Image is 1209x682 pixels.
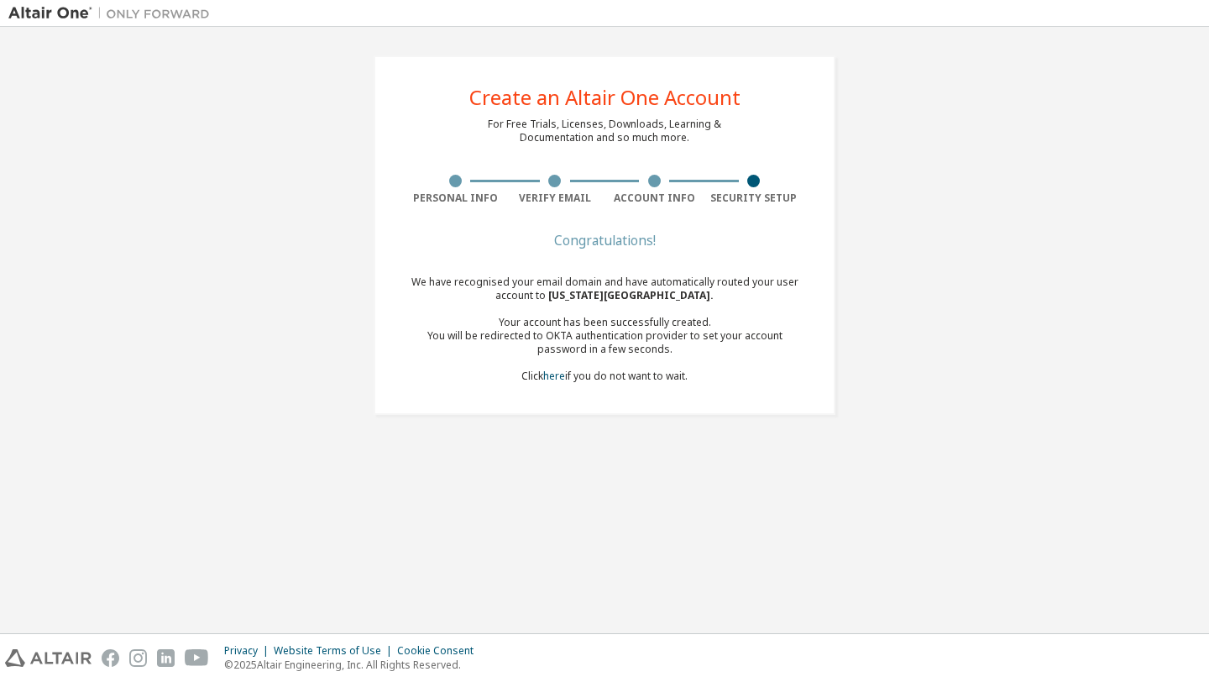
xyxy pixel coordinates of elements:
[8,5,218,22] img: Altair One
[397,644,484,658] div: Cookie Consent
[224,644,274,658] div: Privacy
[406,191,505,205] div: Personal Info
[185,649,209,667] img: youtube.svg
[406,329,803,356] div: You will be redirected to OKTA authentication provider to set your account password in a few seco...
[543,369,565,383] a: here
[224,658,484,672] p: © 2025 Altair Engineering, Inc. All Rights Reserved.
[604,191,704,205] div: Account Info
[704,191,804,205] div: Security Setup
[406,275,803,383] div: We have recognised your email domain and have automatically routed your user account to Click if ...
[469,87,741,108] div: Create an Altair One Account
[5,649,92,667] img: altair_logo.svg
[505,191,605,205] div: Verify Email
[488,118,721,144] div: For Free Trials, Licenses, Downloads, Learning & Documentation and so much more.
[406,235,803,245] div: Congratulations!
[102,649,119,667] img: facebook.svg
[548,288,714,302] span: [US_STATE][GEOGRAPHIC_DATA] .
[406,316,803,329] div: Your account has been successfully created.
[129,649,147,667] img: instagram.svg
[274,644,397,658] div: Website Terms of Use
[157,649,175,667] img: linkedin.svg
